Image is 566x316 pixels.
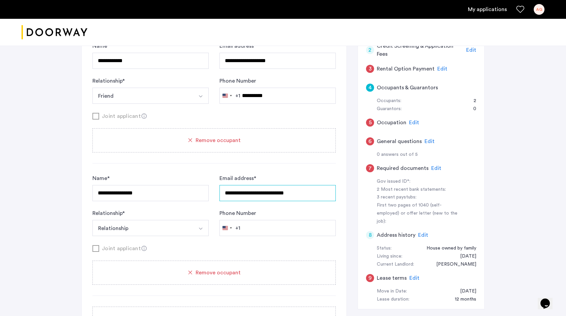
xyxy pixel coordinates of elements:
[235,92,240,100] div: +1
[377,164,429,172] h5: Required documents
[219,77,256,85] label: Phone Number
[219,209,256,217] label: Phone Number
[219,174,256,182] label: Email address *
[366,231,374,239] div: 8
[377,186,461,194] div: 2 Most recent bank statements:
[468,5,507,13] a: My application
[22,20,87,45] a: Cazamio logo
[220,88,240,103] button: Selected country
[366,65,374,73] div: 3
[420,244,476,253] div: House owned by family
[22,20,87,45] img: logo
[516,5,524,13] a: Favorites
[220,220,240,236] button: Selected country
[196,269,241,277] span: Remove occupant
[366,84,374,92] div: 4
[377,65,435,73] h5: Rental Option Payment
[377,151,476,159] div: 0 answers out of 5
[377,261,414,269] div: Current Landlord:
[366,137,374,145] div: 6
[466,47,476,53] span: Edit
[409,120,419,125] span: Edit
[193,220,209,236] button: Select option
[453,253,476,261] div: 02/01/2002
[377,274,407,282] h5: Lease terms
[448,296,476,304] div: 12 months
[424,139,435,144] span: Edit
[377,193,461,201] div: 3 recent paystubs:
[377,42,464,58] h5: Credit Screening & Application Fees
[377,231,415,239] h5: Address history
[196,136,241,144] span: Remove occupant
[467,105,476,113] div: 0
[366,274,374,282] div: 9
[92,77,125,85] label: Relationship *
[430,261,476,269] div: Jushean Kelly
[377,119,406,127] h5: Occupation
[418,232,428,238] span: Edit
[92,209,125,217] label: Relationship *
[92,174,110,182] label: Name *
[534,4,544,15] div: AG
[92,42,110,50] label: Name *
[377,105,402,113] div: Guarantors:
[538,289,559,309] iframe: chat widget
[431,166,441,171] span: Edit
[437,66,447,72] span: Edit
[377,253,402,261] div: Living since:
[409,275,419,281] span: Edit
[377,201,461,226] div: First two pages of 1040 (self-employed) or offer letter (new to the job):
[377,84,438,92] h5: Occupants & Guarantors
[92,88,193,104] button: Select option
[219,42,256,50] label: Email address *
[467,97,476,105] div: 2
[366,164,374,172] div: 7
[198,94,203,99] img: arrow
[377,97,401,105] div: Occupants:
[235,224,240,232] div: +1
[377,296,409,304] div: Lease duration:
[377,287,407,296] div: Move in Date:
[377,137,422,145] h5: General questions
[377,244,392,253] div: Status:
[198,226,203,231] img: arrow
[193,88,209,104] button: Select option
[366,119,374,127] div: 5
[366,46,374,54] div: 2
[377,178,461,186] div: Gov issued ID*:
[92,220,193,236] button: Select option
[453,287,476,296] div: 09/01/2025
